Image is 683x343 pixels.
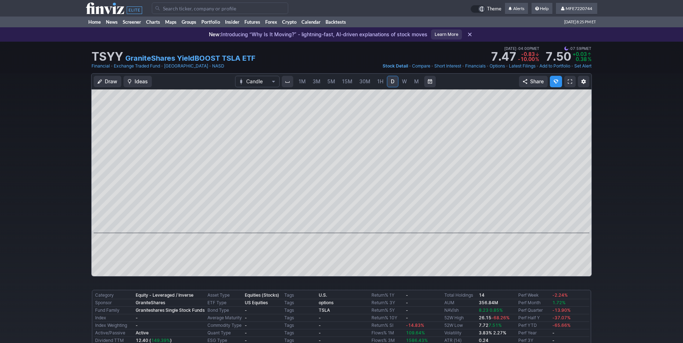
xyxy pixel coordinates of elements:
[414,78,419,84] span: M
[94,292,134,299] td: Category
[319,338,321,343] b: -
[572,51,587,57] span: +0.03
[539,62,570,70] a: Add to Portfolio
[245,307,247,313] b: -
[209,31,221,37] span: New:
[443,314,477,322] td: 52W High
[206,314,243,322] td: Average Maturity
[319,330,321,335] b: -
[245,323,247,328] b: -
[505,3,528,14] a: Alerts
[406,307,408,313] b: -
[434,62,461,70] a: Short Interest
[550,76,562,87] button: Explore new features
[223,17,242,27] a: Insider
[399,76,410,87] a: W
[491,51,516,62] strong: 7.47
[86,17,103,27] a: Home
[319,300,333,305] a: options
[94,329,134,337] td: Active/Passive
[588,56,591,62] span: %
[283,292,317,299] td: Tags
[136,338,172,343] b: 12.40 ( )
[443,292,477,299] td: Total Holdings
[206,322,243,329] td: Commodity Type
[545,51,571,62] strong: 7.50
[92,62,110,70] a: Financial
[206,307,243,314] td: Bond Type
[443,322,477,329] td: 52W Low
[136,330,149,335] b: Active
[490,307,503,313] span: 0.85%
[377,78,383,84] span: 1H
[94,299,134,307] td: Sponsor
[136,307,205,313] b: Graniteshares Single Stock Funds
[517,322,551,329] td: Perf YTD
[517,299,551,307] td: Perf Month
[245,315,247,320] b: -
[136,300,165,305] b: GraniteShares
[578,76,589,87] button: Chart Settings
[509,63,535,69] span: Latest Filings
[406,338,428,343] span: 1586.43%
[383,63,408,69] span: Stock Detail
[406,300,408,305] b: -
[282,76,293,87] button: Interval
[212,62,224,70] a: NASD
[319,323,321,328] b: -
[339,76,356,87] a: 15M
[479,338,488,343] b: 0.24
[319,315,321,320] b: -
[504,45,539,52] span: [DATE] 04:00PM ET
[327,78,335,84] span: 5M
[443,299,477,307] td: AUM
[92,51,123,62] h1: TSYY
[135,78,148,85] span: Ideas
[552,300,566,305] span: 1.72%
[479,315,510,320] b: 26.15
[530,78,544,85] span: Share
[136,315,138,320] b: -
[319,292,327,298] a: U.S.
[406,292,408,298] b: -
[323,17,348,27] a: Backtests
[199,17,223,27] a: Portfolio
[245,330,247,335] b: -
[409,62,411,70] span: •
[411,76,422,87] a: M
[552,338,555,343] b: -
[521,51,535,57] span: -0.83
[313,78,321,84] span: 3M
[516,45,518,52] span: •
[479,330,506,335] small: 3.83% 2.27%
[245,292,279,298] b: Equities (Stocks)
[283,314,317,322] td: Tags
[370,292,404,299] td: Return% 1Y
[564,45,591,52] span: 07:59PM ET
[283,299,317,307] td: Tags
[471,5,501,13] a: Theme
[114,62,160,70] a: Exchange Traded Fund
[479,307,488,313] span: 8.23
[576,56,587,62] span: 0.38
[206,292,243,299] td: Asset Type
[564,17,596,27] span: [DATE] 8:25 PM ET
[370,329,404,337] td: Flows% 1M
[120,17,144,27] a: Screener
[491,315,510,320] span: -68.26%
[95,338,124,343] a: Dividend TTM
[552,315,571,320] span: -37.07%
[490,62,505,70] a: Options
[105,78,117,85] span: Draw
[164,62,208,70] a: [GEOGRAPHIC_DATA]
[569,45,570,52] span: •
[283,307,317,314] td: Tags
[356,76,374,87] a: 30M
[402,78,407,84] span: W
[535,56,539,62] span: %
[144,17,163,27] a: Charts
[556,3,597,14] a: MFE7220744
[319,307,330,313] a: TSLA
[163,17,179,27] a: Maps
